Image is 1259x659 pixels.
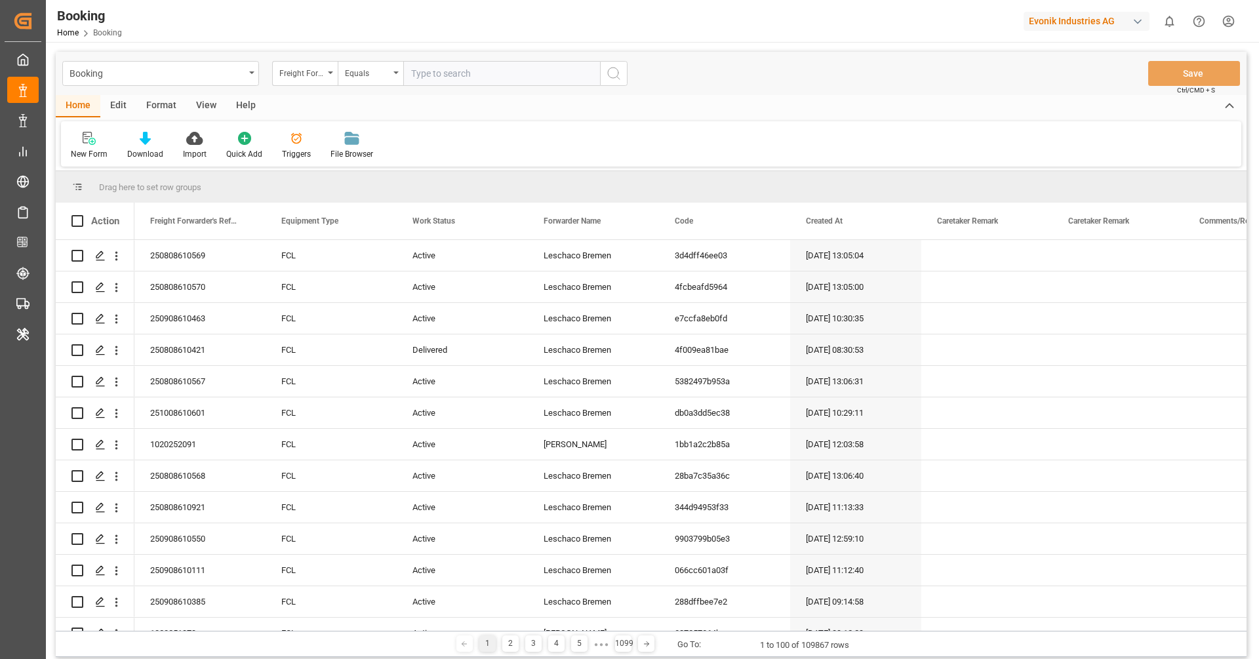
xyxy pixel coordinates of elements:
[266,523,397,554] div: FCL
[266,460,397,491] div: FCL
[266,492,397,523] div: FCL
[1068,216,1129,226] span: Caretaker Remark
[659,586,790,617] div: 288dffbee7e2
[600,61,628,86] button: search button
[790,334,921,365] div: [DATE] 08:30:53
[183,148,207,160] div: Import
[281,216,338,226] span: Equipment Type
[790,523,921,554] div: [DATE] 12:59:10
[659,429,790,460] div: 1bb1a2c2b85a
[1024,9,1155,33] button: Evonik Industries AG
[70,64,245,81] div: Booking
[528,555,659,586] div: Leschaco Bremen
[615,635,631,652] div: 1099
[659,303,790,334] div: e7ccfa8eb0fd
[99,182,201,192] span: Drag here to set row groups
[397,240,528,271] div: Active
[279,64,324,79] div: Freight Forwarder's Reference No.
[528,397,659,428] div: Leschaco Bremen
[100,95,136,117] div: Edit
[397,586,528,617] div: Active
[1024,12,1149,31] div: Evonik Industries AG
[790,397,921,428] div: [DATE] 10:29:11
[528,492,659,523] div: Leschaco Bremen
[760,639,849,652] div: 1 to 100 of 109867 rows
[56,95,100,117] div: Home
[266,586,397,617] div: FCL
[397,555,528,586] div: Active
[266,240,397,271] div: FCL
[677,638,701,651] div: Go To:
[56,303,134,334] div: Press SPACE to select this row.
[266,303,397,334] div: FCL
[659,240,790,271] div: 3d4dff46ee03
[659,523,790,554] div: 9903799b05e3
[134,460,266,491] div: 250808610568
[136,95,186,117] div: Format
[150,216,238,226] span: Freight Forwarder's Reference No.
[479,635,496,652] div: 1
[71,148,108,160] div: New Form
[397,460,528,491] div: Active
[790,555,921,586] div: [DATE] 11:12:40
[56,555,134,586] div: Press SPACE to select this row.
[397,397,528,428] div: Active
[134,366,266,397] div: 250808610567
[548,635,565,652] div: 4
[56,586,134,618] div: Press SPACE to select this row.
[272,61,338,86] button: open menu
[345,64,390,79] div: Equals
[56,240,134,271] div: Press SPACE to select this row.
[790,586,921,617] div: [DATE] 09:14:58
[134,492,266,523] div: 250808610921
[266,555,397,586] div: FCL
[266,618,397,649] div: FCL
[134,555,266,586] div: 250908610111
[502,635,519,652] div: 2
[134,586,266,617] div: 250908610385
[397,523,528,554] div: Active
[338,61,403,86] button: open menu
[1177,85,1215,95] span: Ctrl/CMD + S
[1184,7,1214,36] button: Help Center
[134,334,266,365] div: 250808610421
[659,366,790,397] div: 5382497b953a
[330,148,373,160] div: File Browser
[226,148,262,160] div: Quick Add
[56,334,134,366] div: Press SPACE to select this row.
[397,429,528,460] div: Active
[525,635,542,652] div: 3
[528,618,659,649] div: [PERSON_NAME]
[528,523,659,554] div: Leschaco Bremen
[266,429,397,460] div: FCL
[56,618,134,649] div: Press SPACE to select this row.
[56,460,134,492] div: Press SPACE to select this row.
[134,240,266,271] div: 250808610569
[226,95,266,117] div: Help
[528,303,659,334] div: Leschaco Bremen
[397,271,528,302] div: Active
[134,429,266,460] div: 1020252091
[1148,61,1240,86] button: Save
[659,618,790,649] div: 387257364bec
[790,492,921,523] div: [DATE] 11:13:33
[528,334,659,365] div: Leschaco Bremen
[57,28,79,37] a: Home
[403,61,600,86] input: Type to search
[1155,7,1184,36] button: show 0 new notifications
[528,429,659,460] div: [PERSON_NAME]
[57,6,122,26] div: Booking
[544,216,601,226] span: Forwarder Name
[397,303,528,334] div: Active
[266,366,397,397] div: FCL
[91,215,119,227] div: Action
[266,271,397,302] div: FCL
[282,148,311,160] div: Triggers
[266,334,397,365] div: FCL
[397,366,528,397] div: Active
[790,366,921,397] div: [DATE] 13:06:31
[675,216,693,226] span: Code
[134,397,266,428] div: 251008610601
[528,586,659,617] div: Leschaco Bremen
[790,429,921,460] div: [DATE] 12:03:58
